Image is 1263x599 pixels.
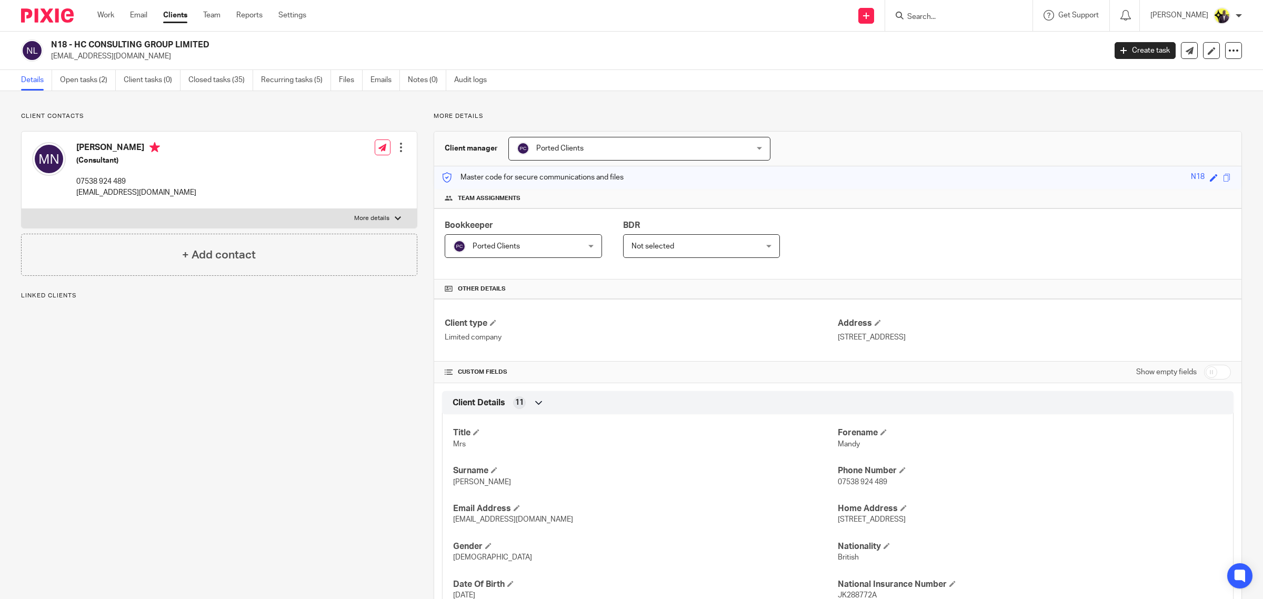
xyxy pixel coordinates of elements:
[838,554,859,561] span: British
[445,332,838,343] p: Limited company
[838,427,1222,438] h4: Forename
[370,70,400,91] a: Emails
[1191,172,1205,184] div: N18
[838,441,860,448] span: Mandy
[182,247,256,263] h4: + Add contact
[278,10,306,21] a: Settings
[21,39,43,62] img: svg%3E
[453,503,838,514] h4: Email Address
[434,112,1242,121] p: More details
[631,243,674,250] span: Not selected
[149,142,160,153] i: Primary
[1150,10,1208,21] p: [PERSON_NAME]
[354,214,389,223] p: More details
[453,441,466,448] span: Mrs
[838,579,1222,590] h4: National Insurance Number
[408,70,446,91] a: Notes (0)
[515,397,524,408] span: 11
[76,155,196,166] h5: (Consultant)
[838,503,1222,514] h4: Home Address
[838,478,887,486] span: 07538 924 489
[21,112,417,121] p: Client contacts
[623,221,640,229] span: BDR
[236,10,263,21] a: Reports
[445,221,493,229] span: Bookkeeper
[76,142,196,155] h4: [PERSON_NAME]
[339,70,363,91] a: Files
[442,172,624,183] p: Master code for secure communications and files
[453,541,838,552] h4: Gender
[163,10,187,21] a: Clients
[76,187,196,198] p: [EMAIL_ADDRESS][DOMAIN_NAME]
[21,8,74,23] img: Pixie
[838,465,1222,476] h4: Phone Number
[454,70,495,91] a: Audit logs
[838,541,1222,552] h4: Nationality
[51,51,1099,62] p: [EMAIL_ADDRESS][DOMAIN_NAME]
[906,13,1001,22] input: Search
[445,318,838,329] h4: Client type
[453,478,511,486] span: [PERSON_NAME]
[453,427,838,438] h4: Title
[51,39,889,51] h2: N18 - HC CONSULTING GROUP LIMITED
[1058,12,1099,19] span: Get Support
[517,142,529,155] img: svg%3E
[453,516,573,523] span: [EMAIL_ADDRESS][DOMAIN_NAME]
[458,194,520,203] span: Team assignments
[473,243,520,250] span: Ported Clients
[536,145,584,152] span: Ported Clients
[838,516,906,523] span: [STREET_ADDRESS]
[97,10,114,21] a: Work
[453,397,505,408] span: Client Details
[453,554,532,561] span: [DEMOGRAPHIC_DATA]
[1115,42,1176,59] a: Create task
[445,368,838,376] h4: CUSTOM FIELDS
[32,142,66,176] img: svg%3E
[76,176,196,187] p: 07538 924 489
[838,592,877,599] span: JK288772A
[453,592,475,599] span: [DATE]
[838,332,1231,343] p: [STREET_ADDRESS]
[203,10,220,21] a: Team
[60,70,116,91] a: Open tasks (2)
[188,70,253,91] a: Closed tasks (35)
[124,70,181,91] a: Client tasks (0)
[453,240,466,253] img: svg%3E
[838,318,1231,329] h4: Address
[21,70,52,91] a: Details
[453,579,838,590] h4: Date Of Birth
[445,143,498,154] h3: Client manager
[130,10,147,21] a: Email
[453,465,838,476] h4: Surname
[21,292,417,300] p: Linked clients
[1136,367,1197,377] label: Show empty fields
[1214,7,1230,24] img: Yemi-Starbridge.jpg
[261,70,331,91] a: Recurring tasks (5)
[458,285,506,293] span: Other details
